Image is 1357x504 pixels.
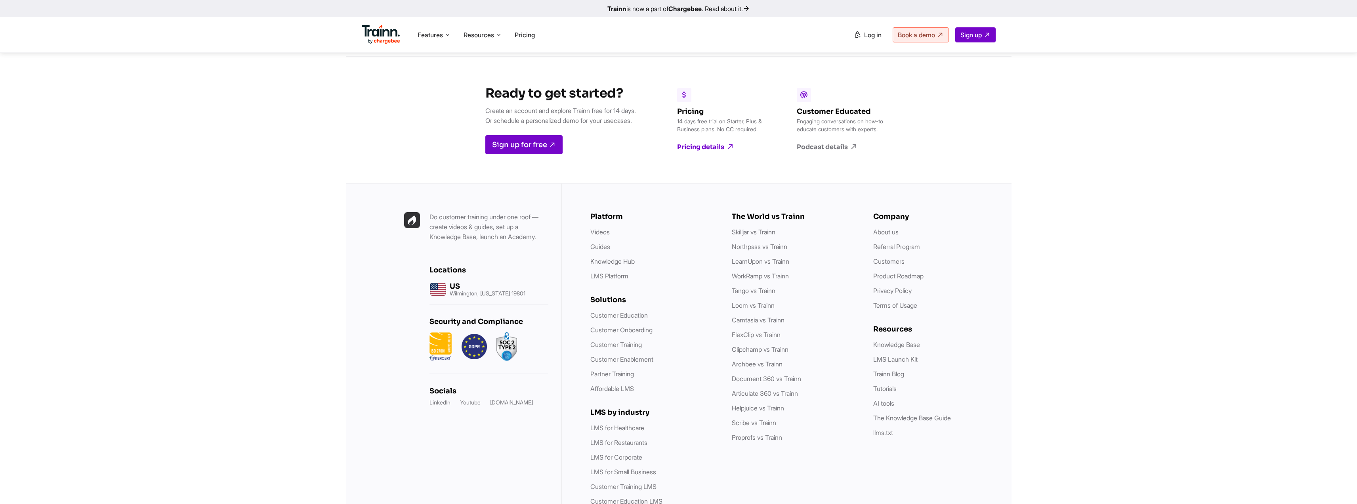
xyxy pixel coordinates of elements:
[485,85,636,101] h3: Ready to get started?
[590,483,657,491] a: Customer Training LMS
[732,389,798,397] a: Articulate 360 vs Trainn
[362,25,401,44] img: Trainn Logo
[590,453,642,461] a: LMS for Corporate
[590,311,648,319] a: Customer Education
[873,370,904,378] a: Trainn Blog
[429,387,548,395] h6: Socials
[873,243,920,251] a: Referral Program
[732,404,784,412] a: Helpjuice vs Trainn
[590,408,716,417] h6: LMS by industry
[732,316,784,324] a: Camtasia vs Trainn
[429,332,452,361] img: ISO
[590,468,656,476] a: LMS for Small Business
[462,332,487,361] img: GDPR.png
[429,212,548,242] p: Do customer training under one roof — create videos & guides, set up a Knowledge Base, launch an ...
[732,419,776,427] a: Scribe vs Trainn
[496,332,517,361] img: soc2
[797,117,888,133] p: Engaging conversations on how-to educate customers with experts.
[732,301,775,309] a: Loom vs Trainn
[732,375,801,383] a: Document 360 vs Trainn
[732,360,783,368] a: Archbee vs Trainn
[732,243,787,251] a: Northpass vs Trainn
[797,143,888,151] a: Podcast details
[873,385,897,393] a: Tutorials
[873,301,917,309] a: Terms of Usage
[873,287,912,295] a: Privacy Policy
[873,325,999,333] h6: Resources
[873,414,951,422] a: The Knowledge Base Guide
[418,31,443,39] span: Features
[590,257,635,265] a: Knowledge Hub
[590,385,634,393] a: Affordable LMS
[490,399,533,406] a: [DOMAIN_NAME]
[732,433,782,441] a: Proprofs vs Trainn
[849,28,886,42] a: Log in
[898,31,935,39] span: Book a demo
[732,257,789,265] a: LearnUpon vs Trainn
[732,212,857,221] h6: The World vs Trainn
[590,243,610,251] a: Guides
[464,31,494,39] span: Resources
[732,272,789,280] a: WorkRamp vs Trainn
[677,117,768,133] p: 14 days free trial on Starter, Plus & Business plans. No CC required.
[485,106,636,126] p: Create an account and explore Trainn free for 14 days. Or schedule a personalized demo for your u...
[677,143,768,151] a: Pricing details
[590,439,647,447] a: LMS for Restaurants
[429,399,450,406] a: LinkedIn
[590,212,716,221] h6: Platform
[873,228,899,236] a: About us
[893,27,949,42] a: Book a demo
[450,291,525,296] p: Wilmington, [US_STATE] 19801
[590,326,653,334] a: Customer Onboarding
[732,331,781,339] a: FlexClip vs Trainn
[429,281,447,298] img: us headquarters
[668,5,702,13] b: Chargebee
[732,228,775,236] a: Skilljar vs Trainn
[590,295,716,304] h6: Solutions
[429,317,548,326] h6: Security and Compliance
[873,272,924,280] a: Product Roadmap
[873,257,905,265] a: Customers
[873,355,918,363] a: LMS Launch Kit
[590,424,644,432] a: LMS for Healthcare
[677,107,768,116] h6: Pricing
[485,135,563,154] a: Sign up for free
[873,399,894,407] a: AI tools
[873,429,893,437] a: llms.txt
[590,341,642,349] a: Customer Training
[460,399,481,406] a: Youtube
[590,355,653,363] a: Customer Enablement
[590,228,610,236] a: Videos
[450,282,525,291] h6: US
[590,272,628,280] a: LMS Platform
[429,266,548,274] h6: Locations
[607,5,626,13] b: Trainn
[797,107,888,116] h6: Customer Educated
[873,341,920,349] a: Knowledge Base
[732,287,775,295] a: Tango vs Trainn
[404,212,420,228] img: Trainn | everything under one roof
[1317,466,1357,504] iframe: Chat Widget
[960,31,982,39] span: Sign up
[732,345,788,353] a: Clipchamp vs Trainn
[515,31,535,39] a: Pricing
[590,370,634,378] a: Partner Training
[873,212,999,221] h6: Company
[864,31,882,39] span: Log in
[955,27,996,42] a: Sign up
